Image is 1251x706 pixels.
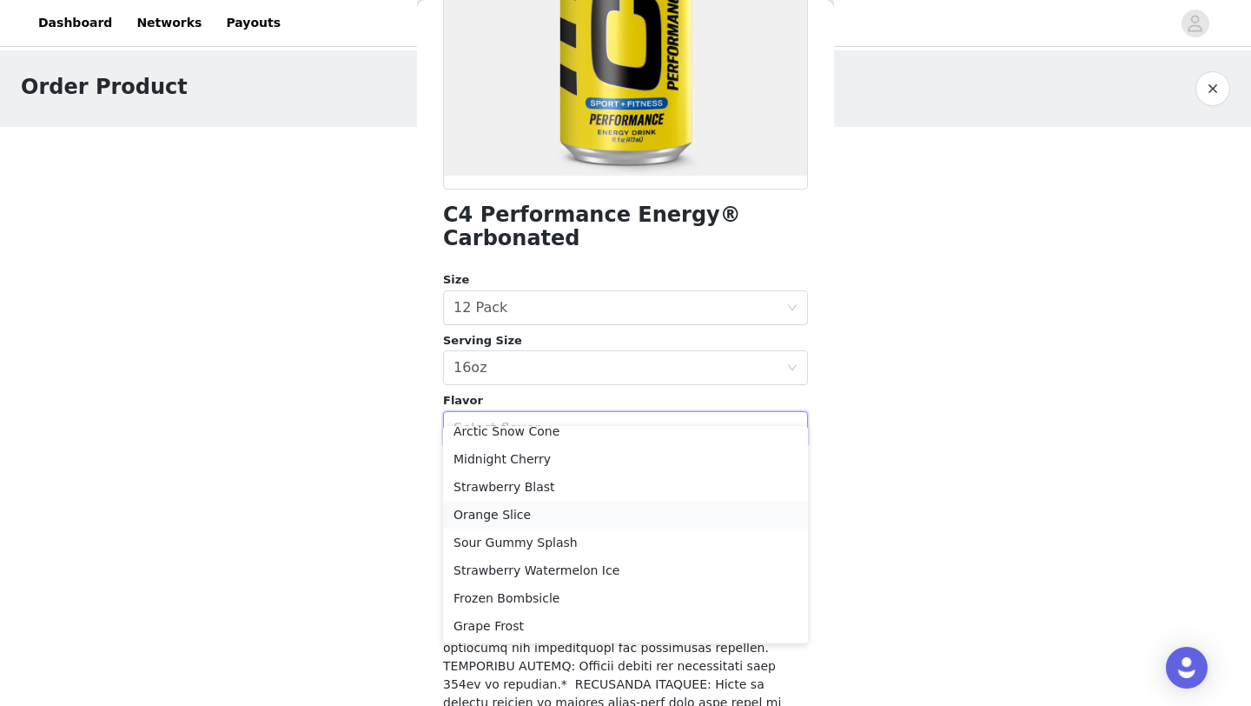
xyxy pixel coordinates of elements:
[443,501,808,529] li: Orange Slice
[443,332,808,350] div: Serving Size
[443,203,808,250] h1: C4 Performance Energy® Carbonated
[215,3,291,43] a: Payouts
[443,392,808,410] div: Flavor
[443,612,808,640] li: Grape Frost
[443,473,808,501] li: Strawberry Blast
[787,423,798,436] i: icon: down
[443,556,808,584] li: Strawberry Watermelon Ice
[453,351,487,384] div: 16oz
[443,584,808,612] li: Frozen Bombsicle
[443,445,808,473] li: Midnight Cherry
[1187,10,1203,37] div: avatar
[28,3,122,43] a: Dashboard
[1166,647,1208,689] div: Open Intercom Messenger
[21,71,188,103] h1: Order Product
[443,529,808,556] li: Sour Gummy Splash
[453,420,778,437] div: Select flavor
[443,271,808,289] div: Size
[453,291,507,324] div: 12 Pack
[126,3,212,43] a: Networks
[443,417,808,445] li: Arctic Snow Cone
